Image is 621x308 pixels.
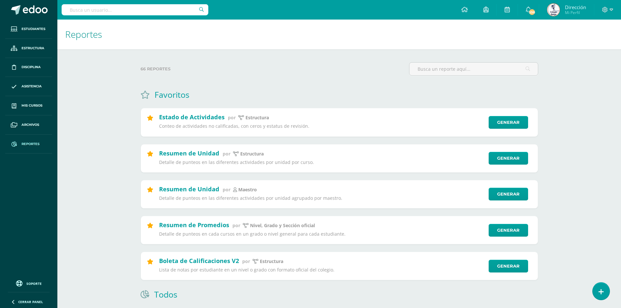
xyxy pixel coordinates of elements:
[223,151,230,157] span: por
[18,300,43,304] span: Cerrar panel
[5,77,52,96] a: Asistencia
[159,231,484,237] p: Detalle de punteos en cada cursos en un grado o nivel general para cada estudiante.
[228,114,236,121] span: por
[5,115,52,135] a: Archivos
[159,185,219,193] h2: Resumen de Unidad
[489,260,528,272] a: Generar
[5,20,52,39] a: Estudiantes
[22,46,44,51] span: Estructura
[238,187,257,193] p: maestro
[5,96,52,115] a: Mis cursos
[489,224,528,237] a: Generar
[22,141,39,147] span: Reportes
[159,149,219,157] h2: Resumen de Unidad
[242,258,250,264] span: por
[260,258,283,264] p: Estructura
[159,195,484,201] p: Detalle de punteos en las diferentes actividades por unidad agrupado por maestro.
[5,58,52,77] a: Disciplina
[22,26,45,32] span: Estudiantes
[250,223,315,228] p: Nivel, Grado y Sección oficial
[8,279,50,287] a: Soporte
[489,116,528,129] a: Generar
[489,152,528,165] a: Generar
[22,122,39,127] span: Archivos
[155,89,189,100] h1: Favoritos
[22,84,42,89] span: Asistencia
[528,8,536,16] span: 556
[26,281,42,286] span: Soporte
[245,115,269,121] p: estructura
[409,63,538,75] input: Busca un reporte aquí...
[547,3,560,16] img: 32029dc60ddb205c76b9f4a405524308.png
[232,222,240,228] span: por
[22,103,42,108] span: Mis cursos
[140,62,404,76] label: 66 reportes
[159,257,239,265] h2: Boleta de Calificaciones V2
[565,4,586,10] span: Dirección
[489,188,528,200] a: Generar
[240,151,264,157] p: estructura
[223,186,230,193] span: por
[62,4,208,15] input: Busca un usuario...
[159,221,229,229] h2: Resumen de Promedios
[5,135,52,154] a: Reportes
[65,28,102,40] span: Reportes
[5,39,52,58] a: Estructura
[159,123,484,129] p: Conteo de actividades no calificadas, con ceros y estatus de revisión.
[159,267,484,273] p: Lista de notas por estudiante en un nivel o grado con formato oficial del colegio.
[22,65,41,70] span: Disciplina
[159,113,225,121] h2: Estado de Actividades
[159,159,484,165] p: Detalle de punteos en las diferentes actividades por unidad por curso.
[565,10,586,15] span: Mi Perfil
[154,289,177,300] h1: Todos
